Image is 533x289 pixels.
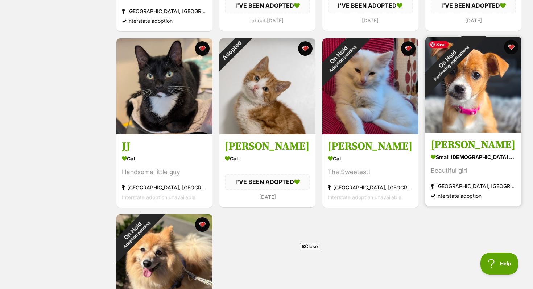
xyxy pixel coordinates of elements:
[480,253,518,275] iframe: Help Scout Beacon - Open
[409,21,489,101] div: On Hold
[103,201,166,264] div: On Hold
[328,44,357,73] span: Adoption pending
[328,194,401,200] span: Interstate adoption unavailable
[433,45,470,82] span: Reviewing applications
[322,129,418,136] a: On HoldAdoption pending
[328,167,413,177] div: The Sweetest!
[122,139,207,153] h3: JJ
[431,191,516,201] div: Interstate adoption
[322,134,418,208] a: [PERSON_NAME] Cat The Sweetest! [GEOGRAPHIC_DATA], [GEOGRAPHIC_DATA] Interstate adoption unavaila...
[431,181,516,191] div: [GEOGRAPHIC_DATA], [GEOGRAPHIC_DATA]
[225,192,310,201] div: [DATE]
[122,167,207,177] div: Handsome little guy
[425,133,521,206] a: [PERSON_NAME] small [DEMOGRAPHIC_DATA] Dog Beautiful girl [GEOGRAPHIC_DATA], [GEOGRAPHIC_DATA] In...
[431,138,516,152] h3: [PERSON_NAME]
[298,41,313,56] button: favourite
[225,174,310,189] div: I'VE BEEN ADOPTED
[309,25,372,88] div: On Hold
[195,217,210,232] button: favourite
[122,16,207,26] div: Interstate adoption
[300,243,319,250] span: Close
[219,38,315,134] img: Jeff
[225,153,310,164] div: Cat
[219,134,315,207] a: [PERSON_NAME] Cat I'VE BEEN ADOPTED [DATE] favourite
[122,194,195,200] span: Interstate adoption unavailable
[135,253,398,285] iframe: Advertisement
[401,41,416,56] button: favourite
[431,152,516,162] div: small [DEMOGRAPHIC_DATA] Dog
[431,16,516,25] div: [DATE]
[210,29,253,72] div: Adopted
[122,7,207,16] div: [GEOGRAPHIC_DATA], [GEOGRAPHIC_DATA]
[116,134,212,208] a: JJ Cat Handsome little guy [GEOGRAPHIC_DATA], [GEOGRAPHIC_DATA] Interstate adoption unavailable f...
[328,183,413,192] div: [GEOGRAPHIC_DATA], [GEOGRAPHIC_DATA]
[122,153,207,164] div: Cat
[328,139,413,153] h3: [PERSON_NAME]
[225,16,310,25] div: about [DATE]
[195,41,210,56] button: favourite
[122,220,151,249] span: Adoption pending
[425,127,521,134] a: On HoldReviewing applications
[504,40,518,54] button: favourite
[322,38,418,134] img: Benny
[328,153,413,164] div: Cat
[425,37,521,133] img: Wanda
[225,139,310,153] h3: [PERSON_NAME]
[116,38,212,134] img: JJ
[328,16,413,25] div: [DATE]
[219,129,315,136] a: Adopted
[431,166,516,176] div: Beautiful girl
[429,41,449,48] span: Save
[122,183,207,192] div: [GEOGRAPHIC_DATA], [GEOGRAPHIC_DATA]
